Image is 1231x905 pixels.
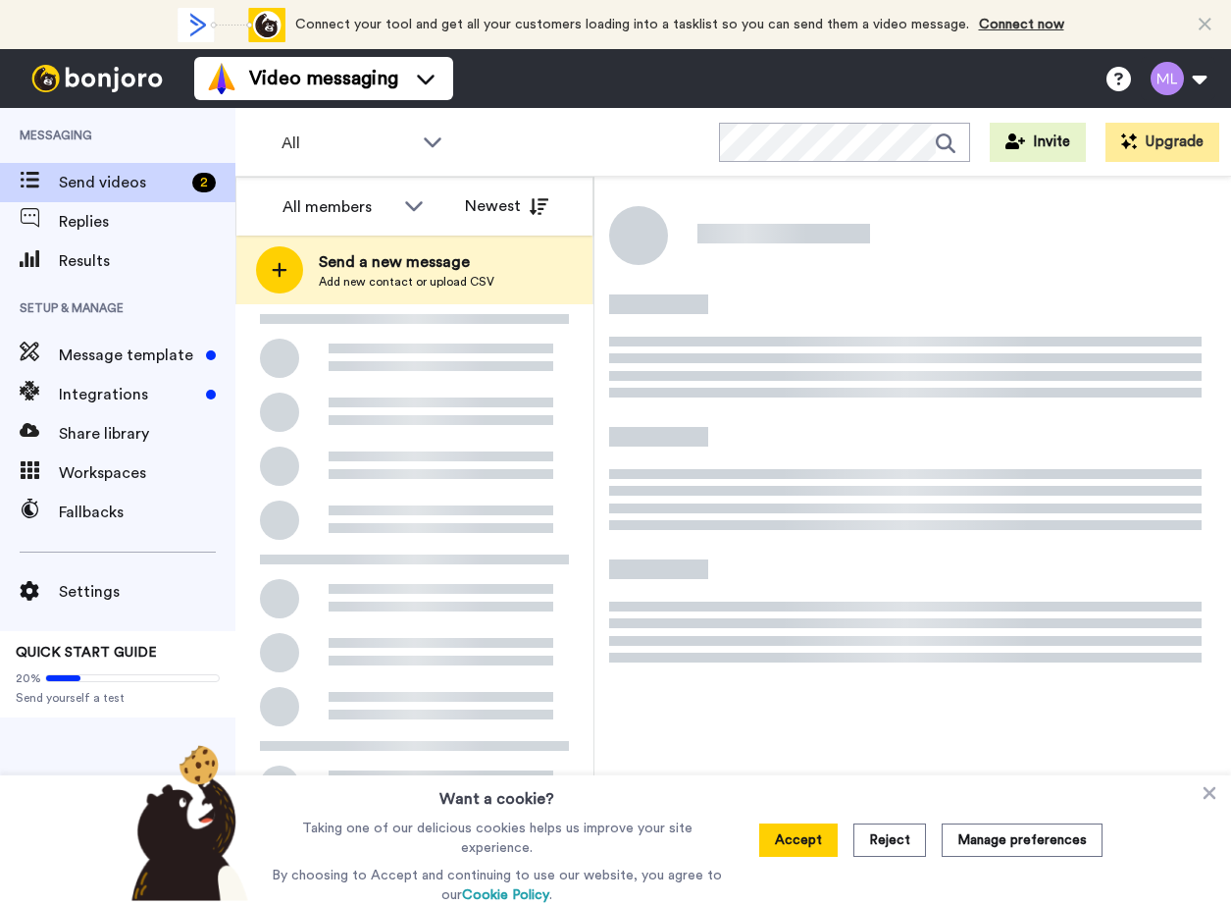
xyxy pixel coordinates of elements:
span: Replies [59,210,235,234]
button: Newest [450,186,563,226]
p: By choosing to Accept and continuing to use our website, you agree to our . [267,866,727,905]
span: Connect your tool and get all your customers loading into a tasklist so you can send them a video... [295,18,969,31]
p: Taking one of our delicious cookies helps us improve your site experience. [267,819,727,858]
button: Manage preferences [942,824,1103,857]
img: bj-logo-header-white.svg [24,65,171,92]
span: QUICK START GUIDE [16,646,157,660]
span: Send yourself a test [16,690,220,706]
span: Message template [59,344,198,367]
span: Workspaces [59,461,235,485]
span: 20% [16,670,41,686]
a: Cookie Policy [462,888,549,902]
span: Add new contact or upload CSV [319,274,494,290]
img: vm-color.svg [206,63,237,94]
img: bear-with-cookie.png [114,744,259,901]
div: animation [178,8,285,42]
div: 2 [192,173,216,192]
span: Send videos [59,171,184,194]
span: Results [59,249,235,273]
button: Invite [990,123,1086,162]
div: All members [282,195,394,219]
span: Settings [59,580,235,604]
button: Accept [759,824,838,857]
span: Share library [59,422,235,446]
span: Send a new message [319,250,494,274]
a: Connect now [979,18,1064,31]
button: Upgrade [1105,123,1219,162]
button: Reject [853,824,926,857]
span: Integrations [59,383,198,406]
span: Fallbacks [59,501,235,524]
span: All [282,132,413,155]
span: Video messaging [249,65,398,92]
h3: Want a cookie? [439,775,554,811]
